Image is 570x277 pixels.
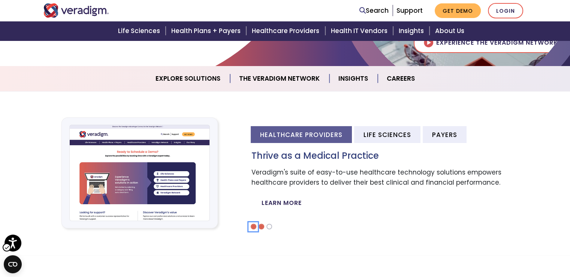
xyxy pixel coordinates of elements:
[114,21,474,41] ul: Main Menu
[251,151,527,161] h3: Thrive as a Medical Practice
[43,3,109,18] img: Veradigm logo
[435,3,481,18] a: Get Demo
[147,69,230,88] a: Explore Solutions
[247,21,326,41] a: Healthcare Providers
[4,255,22,273] button: Open CMP widget
[431,21,473,41] a: About Us
[329,69,378,88] a: Insights
[394,21,431,41] a: Insights
[251,126,352,143] li: Healthcare Providers
[167,21,247,41] a: Health Plans + Payers
[378,69,424,88] a: Careers
[396,6,423,15] a: Support
[230,69,329,88] a: The Veradigm Network
[423,126,467,143] li: Payers
[359,6,389,16] a: Search
[354,126,420,143] li: Life Sciences
[488,3,523,18] a: Login
[244,3,533,18] div: Header Menu
[251,167,527,188] p: Veradigm's suite of easy-to-use healthcare technology solutions empowers healthcare providers to ...
[6,21,564,41] div: Header Menu
[147,69,424,88] div: Page Menu
[114,21,167,41] a: Life Sciences
[326,21,394,41] a: Health IT Vendors
[251,194,312,212] a: Learn More
[250,126,527,230] div: Carousel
